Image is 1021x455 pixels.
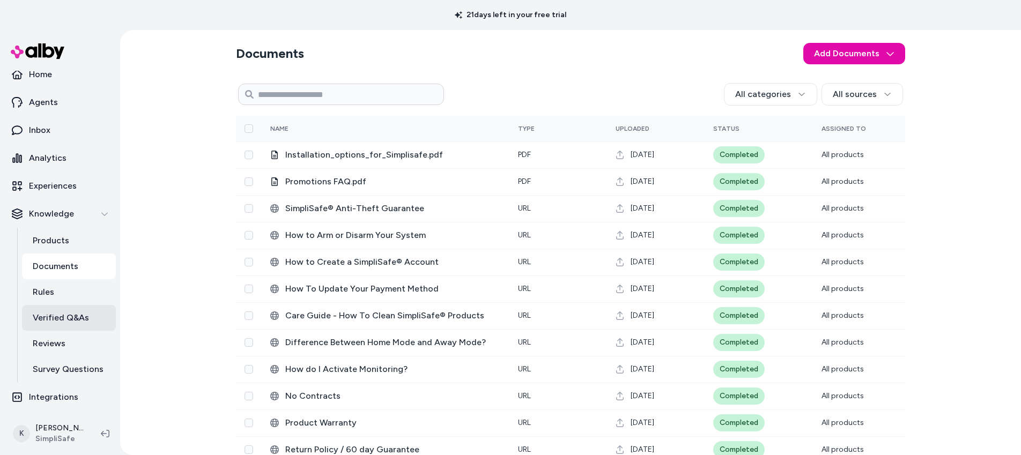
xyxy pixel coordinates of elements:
span: Assigned To [822,125,866,132]
div: Completed [713,280,765,297]
div: Completed [713,387,765,405]
button: Select row [245,204,253,213]
img: alby Logo [11,43,64,59]
span: All products [822,257,864,266]
p: Integrations [29,391,78,404]
div: Difference Between Home Mode and Away Mode? [270,336,501,349]
a: Rules [22,279,116,305]
p: Agents [29,96,58,109]
p: Home [29,68,52,81]
span: No Contracts [285,390,501,402]
span: URL [518,445,531,454]
span: [DATE] [631,203,654,214]
div: Completed [713,173,765,190]
div: No Contracts [270,390,501,402]
span: All categories [735,88,791,101]
span: URL [518,284,531,293]
span: URL [518,391,531,400]
a: Home [4,62,116,87]
span: SimpliSafe [35,434,84,444]
button: Select row [245,445,253,454]
a: Survey Questions [22,356,116,382]
a: Analytics [4,145,116,171]
span: How to Arm or Disarm Your System [285,229,501,242]
span: All products [822,150,864,159]
button: Knowledge [4,201,116,227]
span: [DATE] [631,417,654,428]
span: Promotions FAQ.pdf [285,175,501,188]
div: ‎SimpliSafe® Anti-Theft Guarantee [270,202,501,215]
p: Survey Questions [33,363,103,376]
span: All sources [833,88,877,101]
p: Reviews [33,337,65,350]
div: How to Arm or Disarm Your System [270,229,501,242]
p: Rules [33,286,54,299]
span: Installation_options_for_Simplisafe.pdf [285,148,501,161]
span: [DATE] [631,176,654,187]
button: Select row [245,177,253,186]
span: All products [822,391,864,400]
span: All products [822,338,864,347]
span: All products [822,418,864,427]
div: ‎How to Create a SimpliSafe® Account [270,256,501,268]
span: [DATE] [631,150,654,160]
span: [DATE] [631,444,654,455]
span: [DATE] [631,391,654,401]
a: Experiences [4,173,116,199]
div: Completed [713,334,765,351]
span: All products [822,311,864,320]
span: Product Warranty [285,416,501,429]
span: ‎SimpliSafe® Anti-Theft Guarantee [285,202,501,215]
span: [DATE] [631,257,654,267]
div: Promotions FAQ.pdf [270,175,501,188]
div: How do I Activate Monitoring? [270,363,501,376]
div: Product Warranty [270,416,501,429]
button: Select row [245,338,253,347]
a: Reviews [22,331,116,356]
span: All products [822,364,864,374]
span: URL [518,230,531,240]
a: Products [22,228,116,253]
button: All sources [822,83,903,106]
span: pdf [518,177,531,186]
p: [PERSON_NAME] [35,423,84,434]
span: [DATE] [631,337,654,348]
span: How do I Activate Monitoring? [285,363,501,376]
div: Completed [713,200,765,217]
div: Completed [713,146,765,163]
span: All products [822,177,864,186]
button: Select row [245,231,253,240]
span: URL [518,338,531,347]
span: URL [518,364,531,374]
button: Select row [245,311,253,320]
h2: Documents [236,45,304,62]
p: Knowledge [29,207,74,220]
button: Select row [245,365,253,374]
span: [DATE] [631,310,654,321]
a: Verified Q&As [22,305,116,331]
span: Difference Between Home Mode and Away Mode? [285,336,501,349]
span: All products [822,445,864,454]
p: Experiences [29,180,77,192]
div: Completed [713,227,765,244]
p: Analytics [29,152,66,165]
div: Name [270,124,351,133]
p: Verified Q&As [33,311,89,324]
span: Status [713,125,739,132]
div: Completed [713,307,765,324]
span: Type [518,125,535,132]
div: Completed [713,361,765,378]
span: [DATE] [631,284,654,294]
a: Documents [22,253,116,279]
button: K[PERSON_NAME]SimpliSafe [6,416,92,451]
a: Agents [4,89,116,115]
button: Add Documents [803,43,905,64]
div: ‎How To Update Your Payment Method [270,282,501,295]
span: URL [518,311,531,320]
span: ‎How to Create a SimpliSafe® Account [285,256,501,268]
div: Completed [713,414,765,431]
div: Completed [713,253,765,271]
div: Care Guide - How To Clean SimpliSafe® Products [270,309,501,322]
span: Care Guide - How To Clean SimpliSafe® Products [285,309,501,322]
p: Documents [33,260,78,273]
